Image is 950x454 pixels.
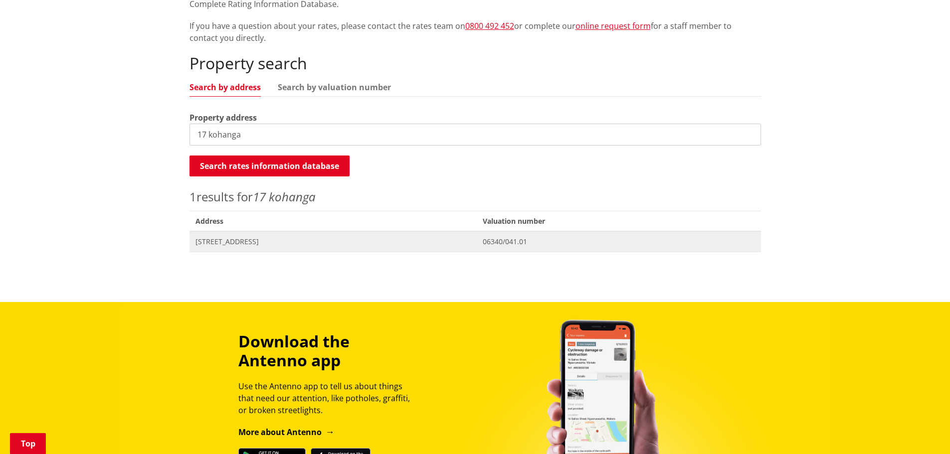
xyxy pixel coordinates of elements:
h3: Download the Antenno app [238,332,419,370]
p: Use the Antenno app to tell us about things that need our attention, like potholes, graffiti, or ... [238,380,419,416]
iframe: Messenger Launcher [904,412,940,448]
a: Top [10,433,46,454]
button: Search rates information database [190,155,350,176]
span: 06340/041.01 [483,237,755,247]
p: If you have a question about your rates, please contact the rates team on or complete our for a s... [190,20,761,44]
span: [STREET_ADDRESS] [195,237,471,247]
a: online request form [575,20,651,31]
a: [STREET_ADDRESS] 06340/041.01 [190,231,761,252]
h2: Property search [190,54,761,73]
input: e.g. Duke Street NGARUAWAHIA [190,124,761,146]
span: Valuation number [477,211,760,231]
a: More about Antenno [238,427,335,438]
span: Address [190,211,477,231]
a: 0800 492 452 [465,20,514,31]
p: results for [190,188,761,206]
a: Search by valuation number [278,83,391,91]
label: Property address [190,112,257,124]
a: Search by address [190,83,261,91]
span: 1 [190,188,196,205]
em: 17 kohanga [253,188,316,205]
